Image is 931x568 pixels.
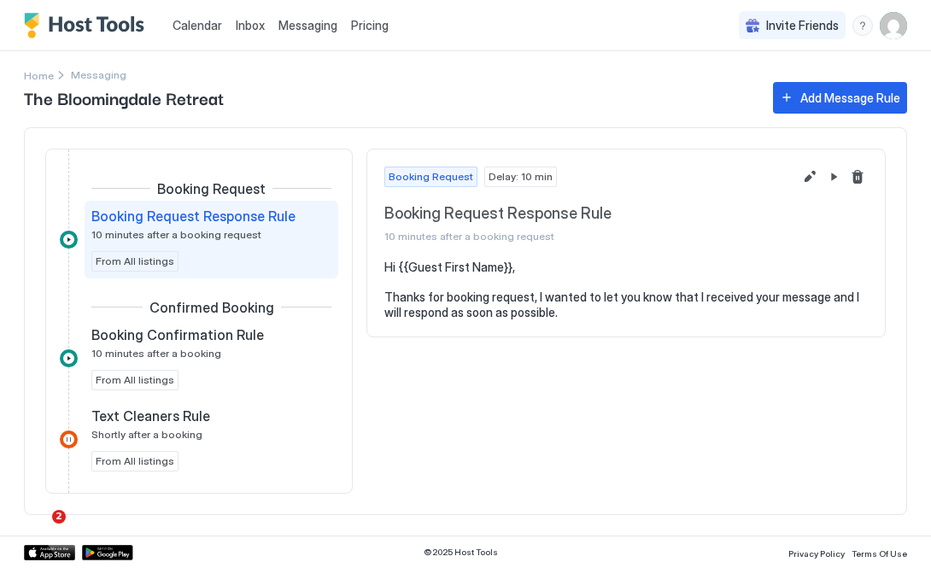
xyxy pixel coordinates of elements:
[384,230,793,243] span: 10 minutes after a booking request
[24,66,54,84] a: Home
[91,407,210,425] span: Text Cleaners Rule
[17,510,58,551] iframe: Intercom live chat
[766,18,839,33] span: Invite Friends
[52,510,66,524] span: 2
[96,454,174,469] span: From All listings
[773,82,907,114] button: Add Message Rule
[788,548,845,559] span: Privacy Policy
[424,547,498,558] span: © 2025 Host Tools
[788,543,845,561] a: Privacy Policy
[157,180,266,197] span: Booking Request
[278,18,337,32] span: Messaging
[91,347,221,360] span: 10 minutes after a booking
[96,372,174,388] span: From All listings
[173,18,222,32] span: Calendar
[351,18,389,33] span: Pricing
[24,13,152,38] a: Host Tools Logo
[384,260,868,319] pre: Hi {{Guest First Name}}, Thanks for booking request, I wanted to let you know that I received you...
[384,204,793,224] span: Booking Request Response Rule
[278,16,337,34] a: Messaging
[71,68,126,81] span: Breadcrumb
[852,543,907,561] a: Terms Of Use
[880,12,907,39] div: User profile
[847,167,868,187] button: Delete message rule
[24,545,75,560] a: App Store
[24,69,54,82] span: Home
[91,228,261,241] span: 10 minutes after a booking request
[823,167,844,187] button: Pause Message Rule
[852,548,907,559] span: Terms Of Use
[173,16,222,34] a: Calendar
[489,169,553,184] span: Delay: 10 min
[24,85,756,110] span: The Bloomingdale Retreat
[91,208,296,225] span: Booking Request Response Rule
[24,66,54,84] div: Breadcrumb
[236,16,265,34] a: Inbox
[91,428,202,441] span: Shortly after a booking
[852,15,873,36] div: menu
[96,254,174,269] span: From All listings
[91,326,264,343] span: Booking Confirmation Rule
[389,169,473,184] span: Booking Request
[82,545,133,560] a: Google Play Store
[800,89,900,107] div: Add Message Rule
[149,299,274,316] span: Confirmed Booking
[236,18,265,32] span: Inbox
[799,167,820,187] button: Edit message rule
